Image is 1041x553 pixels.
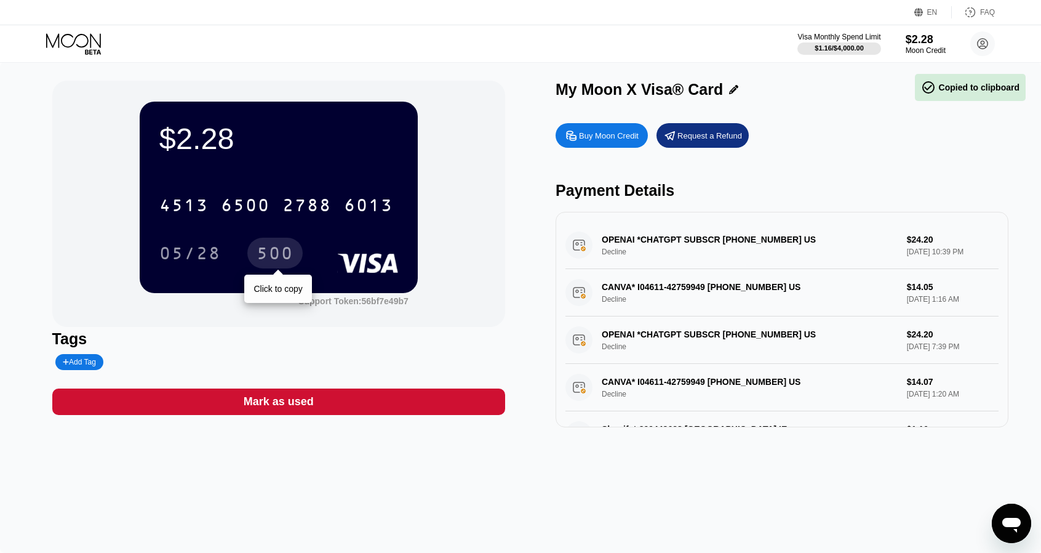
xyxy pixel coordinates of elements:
div: 05/28 [159,245,221,265]
div: EN [914,6,952,18]
div: Add Tag [63,358,96,366]
div: $1.16 / $4,000.00 [815,44,864,52]
div: Click to copy [253,284,302,294]
div: Visa Monthly Spend Limit [797,33,880,41]
div: Visa Monthly Spend Limit$1.16/$4,000.00 [797,33,880,55]
div: $2.28 [159,121,398,156]
div: $2.28Moon Credit [906,33,946,55]
iframe: Button to launch messaging window [992,504,1031,543]
div: Mark as used [244,395,314,409]
div: Request a Refund [656,123,749,148]
div: 6500 [221,197,270,217]
div: Payment Details [556,182,1008,200]
div: FAQ [952,6,995,18]
div: Mark as used [52,389,505,415]
div: 500 [247,238,303,268]
div: Support Token: 56bf7e49b7 [298,296,409,306]
div: Buy Moon Credit [579,131,639,141]
div: Request a Refund [677,131,742,141]
div: My Moon X Visa® Card [556,81,723,99]
div: Tags [52,330,505,348]
div: Buy Moon Credit [556,123,648,148]
div: Moon Credit [906,46,946,55]
div: $2.28 [906,33,946,46]
div: EN [927,8,938,17]
div: 4513 [159,197,209,217]
div: FAQ [980,8,995,17]
div: 4513650027886013 [152,190,401,220]
div: 05/28 [150,238,230,268]
div: 500 [257,245,293,265]
div: Support Token:56bf7e49b7 [298,296,409,306]
div: 2788 [282,197,332,217]
span:  [921,80,936,95]
div: 6013 [344,197,393,217]
div: Copied to clipboard [921,80,1019,95]
div: Add Tag [55,354,103,370]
